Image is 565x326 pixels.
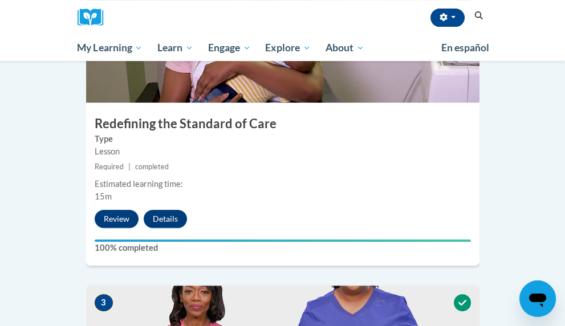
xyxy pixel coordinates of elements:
button: Details [144,210,187,228]
span: About [326,41,364,55]
a: My Learning [70,35,151,61]
button: Review [95,210,139,228]
iframe: Button to launch messaging window [519,280,556,317]
span: Learn [157,41,193,55]
span: completed [135,162,169,171]
div: Estimated learning time: [95,178,471,190]
div: Main menu [69,35,497,61]
span: Engage [208,41,251,55]
a: Explore [258,35,318,61]
span: Required [95,162,124,171]
label: 100% completed [95,242,471,254]
div: Your progress [95,239,471,242]
span: 3 [95,294,113,311]
span: Explore [265,41,311,55]
a: Cox Campus [78,9,112,26]
label: Type [95,133,471,145]
span: En español [441,42,489,54]
span: | [128,162,131,171]
button: Account Settings [430,9,465,27]
h3: Redefining the Standard of Care [86,115,479,133]
a: About [318,35,372,61]
a: En español [434,36,497,60]
div: Lesson [95,145,471,158]
span: 15m [95,191,112,201]
img: Logo brand [78,9,112,26]
span: My Learning [77,41,143,55]
a: Learn [150,35,201,61]
button: Search [470,9,487,23]
a: Engage [201,35,258,61]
